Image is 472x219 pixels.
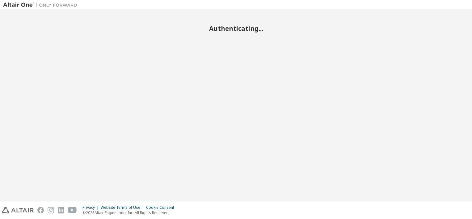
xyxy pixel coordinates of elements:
[82,210,178,215] p: © 2025 Altair Engineering, Inc. All Rights Reserved.
[48,207,54,213] img: instagram.svg
[101,205,146,210] div: Website Terms of Use
[3,24,469,32] h2: Authenticating...
[2,207,34,213] img: altair_logo.svg
[146,205,178,210] div: Cookie Consent
[58,207,64,213] img: linkedin.svg
[68,207,77,213] img: youtube.svg
[3,2,80,8] img: Altair One
[37,207,44,213] img: facebook.svg
[82,205,101,210] div: Privacy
